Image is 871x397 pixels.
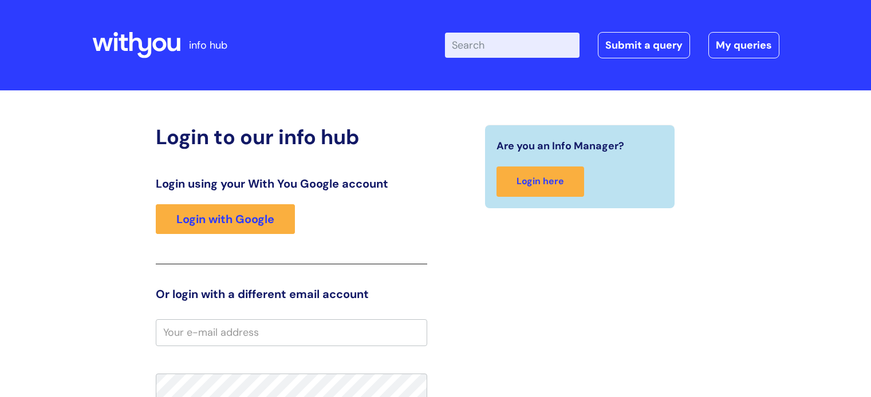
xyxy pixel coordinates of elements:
[156,177,427,190] h3: Login using your With You Google account
[598,32,690,58] a: Submit a query
[156,319,427,346] input: Your e-mail address
[445,33,580,58] input: Search
[496,137,624,155] span: Are you an Info Manager?
[156,287,427,301] h3: Or login with a different email account
[189,36,227,54] p: info hub
[156,125,427,149] h2: Login to our info hub
[496,166,584,197] a: Login here
[156,204,295,234] a: Login with Google
[708,32,779,58] a: My queries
